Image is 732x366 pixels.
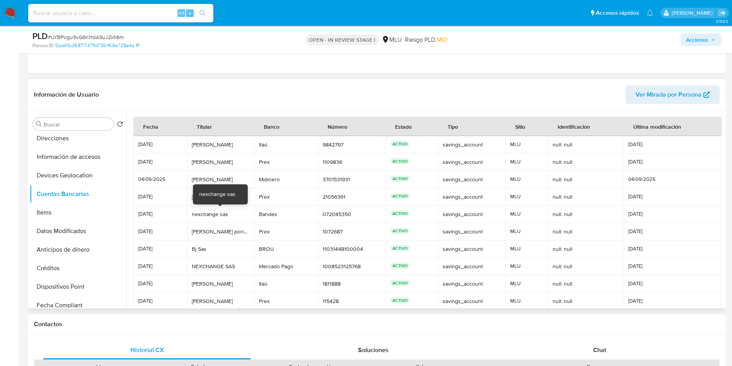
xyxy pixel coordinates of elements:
[681,34,721,46] button: Acciones
[194,8,210,19] button: search-icon
[199,191,235,198] div: nexchange sas
[130,346,164,354] span: Historial CX
[36,121,42,127] button: Buscar
[593,346,606,354] span: Chat
[672,9,715,17] p: antonio.rossel@mercadolibre.com
[30,166,126,185] button: Devices Geolocation
[30,277,126,296] button: Dispositivos Point
[48,33,124,41] span: # uYBPogu9vG6KHdA9uJ2ktl6m
[30,148,126,166] button: Información de accesos
[30,129,126,148] button: Direcciones
[686,34,708,46] span: Acciones
[358,346,389,354] span: Soluciones
[189,9,191,17] span: s
[647,10,653,16] a: Notificaciones
[636,85,702,104] span: Ver Mirada por Persona
[382,36,402,44] div: MLU
[55,42,139,49] a: 5bd416cf5871747ffd7351f69a728e4a
[30,185,126,203] button: Cuentas Bancarias
[30,203,126,222] button: Items
[30,222,126,240] button: Datos Modificados
[437,35,448,44] span: MID
[718,9,726,17] a: Salir
[30,240,126,259] button: Anticipos de dinero
[117,121,123,129] button: Volver al orden por defecto
[28,8,213,18] input: Buscar usuario o caso...
[30,296,126,315] button: Fecha Compliant
[716,18,728,24] span: 3.158.0
[30,259,126,277] button: Créditos
[625,85,720,104] button: Ver Mirada por Persona
[44,121,111,128] input: Buscar
[34,91,99,99] h1: Información de Usuario
[32,30,48,42] b: PLD
[32,42,54,49] b: Person ID
[596,9,639,17] span: Accesos rápidos
[34,320,720,328] h1: Contactos
[405,36,448,44] span: Riesgo PLD:
[306,34,379,45] p: OPEN - IN REVIEW STAGE I
[178,9,184,17] span: Alt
